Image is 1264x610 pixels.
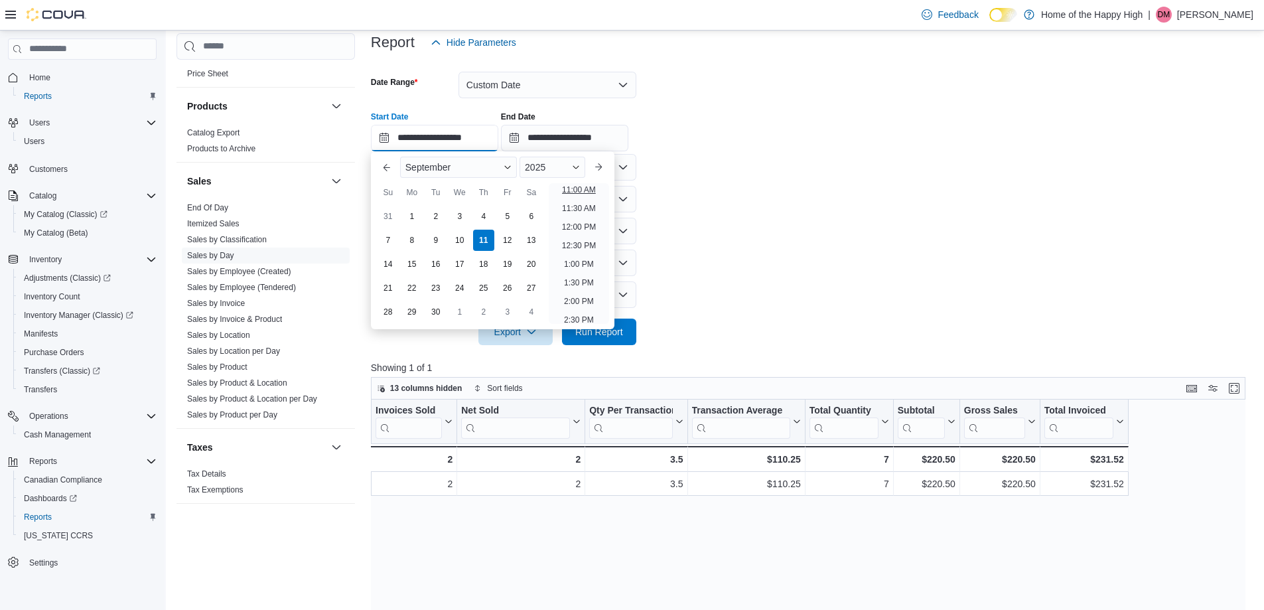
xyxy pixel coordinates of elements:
div: Subtotal [898,405,945,439]
span: Adjustments (Classic) [24,273,111,283]
a: Transfers (Classic) [13,362,162,380]
span: Run Report [575,325,623,339]
div: day-1 [401,206,423,227]
div: day-21 [378,277,399,299]
button: Catalog [24,188,62,204]
div: 2 [461,451,581,467]
a: Feedback [916,1,983,28]
a: Customers [24,161,73,177]
div: day-12 [497,230,518,251]
li: 12:00 PM [557,219,601,235]
a: My Catalog (Classic) [13,205,162,224]
span: Itemized Sales [187,218,240,229]
span: Products to Archive [187,143,255,154]
button: Catalog [3,187,162,205]
a: Transfers [19,382,62,398]
button: Manifests [13,325,162,343]
div: $231.52 [1044,451,1123,467]
button: Operations [24,408,74,424]
span: Operations [24,408,157,424]
span: Sales by Invoice [187,298,245,309]
span: Users [29,117,50,128]
div: Transaction Average [691,405,790,418]
div: day-8 [401,230,423,251]
label: Start Date [371,112,409,122]
div: day-13 [521,230,542,251]
button: Inventory Count [13,287,162,306]
div: Taxes [176,466,355,503]
div: day-17 [449,254,470,275]
button: Settings [3,553,162,572]
button: Total Quantity [809,405,888,439]
button: Users [13,132,162,151]
div: Total Invoiced [1044,405,1113,439]
button: Customers [3,159,162,178]
div: Invoices Sold [376,405,442,439]
div: day-9 [425,230,447,251]
button: Sales [187,175,326,188]
h3: Products [187,100,228,113]
a: Sales by Location [187,331,250,340]
input: Press the down key to enter a popover containing a calendar. Press the escape key to close the po... [371,125,498,151]
a: Adjustments (Classic) [13,269,162,287]
span: Catalog [29,191,56,201]
span: Inventory [29,254,62,265]
div: Button. Open the month selector. September is currently selected. [400,157,517,178]
a: Cash Management [19,427,96,443]
div: day-3 [449,206,470,227]
span: Tax Details [187,469,226,479]
span: Inventory Manager (Classic) [24,310,133,321]
span: Tax Exemptions [187,485,244,495]
span: Cash Management [24,429,91,440]
button: Cash Management [13,425,162,444]
div: Sales [176,200,355,428]
div: We [449,182,470,203]
div: day-29 [401,301,423,323]
div: $110.25 [691,476,800,492]
div: Su [378,182,399,203]
div: Net Sold [461,405,570,439]
button: Previous Month [376,157,397,178]
button: Transfers [13,380,162,399]
a: Canadian Compliance [19,472,107,488]
button: Taxes [328,439,344,455]
div: Total Quantity [809,405,878,418]
a: Manifests [19,326,63,342]
div: day-30 [425,301,447,323]
div: day-28 [378,301,399,323]
div: day-31 [378,206,399,227]
div: Button. Open the year selector. 2025 is currently selected. [520,157,585,178]
span: [US_STATE] CCRS [24,530,93,541]
a: Sales by Employee (Tendered) [187,283,296,292]
button: Subtotal [898,405,955,439]
button: Keyboard shortcuts [1184,380,1200,396]
span: Canadian Compliance [19,472,157,488]
div: Transaction Average [691,405,790,439]
div: 3.5 [589,476,683,492]
span: Reports [19,509,157,525]
div: Qty Per Transaction [589,405,672,418]
a: Sales by Product [187,362,247,372]
div: $220.50 [964,476,1036,492]
span: Transfers [19,382,157,398]
button: Taxes [187,441,326,454]
div: day-11 [473,230,494,251]
button: Enter fullscreen [1226,380,1242,396]
button: 13 columns hidden [372,380,468,396]
button: Net Sold [461,405,581,439]
button: Run Report [562,319,636,345]
div: day-25 [473,277,494,299]
span: Feedback [938,8,978,21]
a: Inventory Manager (Classic) [13,306,162,325]
div: Fr [497,182,518,203]
span: Export [486,319,545,345]
div: 2 [375,451,453,467]
a: End Of Day [187,203,228,212]
a: Transfers (Classic) [19,363,105,379]
div: Sa [521,182,542,203]
a: Dashboards [13,489,162,508]
button: Qty Per Transaction [589,405,683,439]
span: Dashboards [24,493,77,504]
span: Sales by Product per Day [187,410,277,420]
